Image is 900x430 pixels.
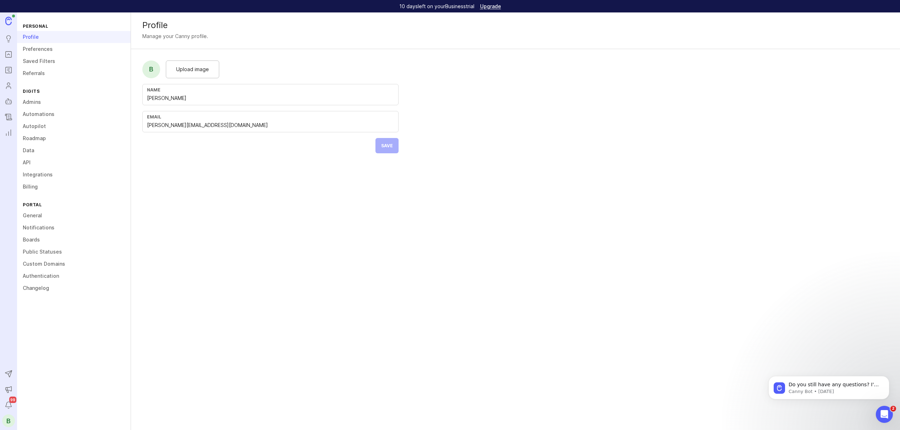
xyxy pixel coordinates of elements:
[2,64,15,76] a: Roadmaps
[17,282,131,294] a: Changelog
[758,361,900,411] iframe: Intercom notifications message
[142,21,889,30] div: Profile
[17,21,131,31] div: Personal
[890,406,896,412] span: 2
[142,32,208,40] div: Manage your Canny profile.
[17,209,131,222] a: General
[17,120,131,132] a: Autopilot
[2,383,15,396] button: Announcements
[9,397,16,403] span: 99
[17,200,131,209] div: Portal
[17,67,131,79] a: Referrals
[17,132,131,144] a: Roadmap
[17,96,131,108] a: Admins
[17,258,131,270] a: Custom Domains
[2,414,15,427] button: B
[17,43,131,55] a: Preferences
[2,399,15,412] button: Notifications
[2,111,15,123] a: Changelog
[399,3,474,10] p: 10 days left on your Business trial
[480,4,501,9] a: Upgrade
[17,181,131,193] a: Billing
[17,246,131,258] a: Public Statuses
[876,406,893,423] iframe: Intercom live chat
[17,169,131,181] a: Integrations
[147,87,394,92] div: Name
[17,270,131,282] a: Authentication
[17,86,131,96] div: Digits
[176,65,209,73] span: Upload image
[2,367,15,380] button: Send to Autopilot
[2,79,15,92] a: Users
[142,60,160,78] div: B
[2,48,15,61] a: Portal
[2,32,15,45] a: Ideas
[17,234,131,246] a: Boards
[17,144,131,156] a: Data
[17,55,131,67] a: Saved Filters
[17,108,131,120] a: Automations
[2,126,15,139] a: Reporting
[17,156,131,169] a: API
[17,222,131,234] a: Notifications
[147,114,394,120] div: Email
[2,95,15,108] a: Autopilot
[5,17,12,25] img: Canny Home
